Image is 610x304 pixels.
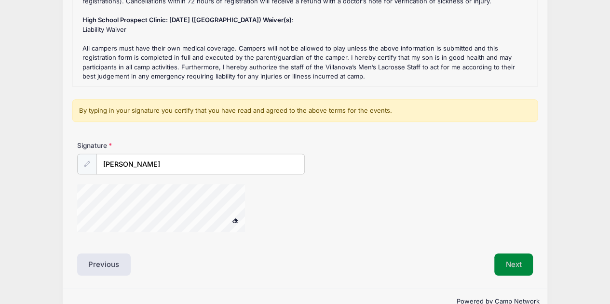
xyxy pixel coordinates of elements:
strong: High School Prospect Clinic: [DATE] ([GEOGRAPHIC_DATA]) Waiver(s) [82,16,292,24]
button: Next [494,253,533,276]
label: Signature [77,141,191,150]
button: Previous [77,253,131,276]
div: By typing in your signature you certify that you have read and agreed to the above terms for the ... [72,99,538,122]
input: Enter first and last name [96,154,305,174]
